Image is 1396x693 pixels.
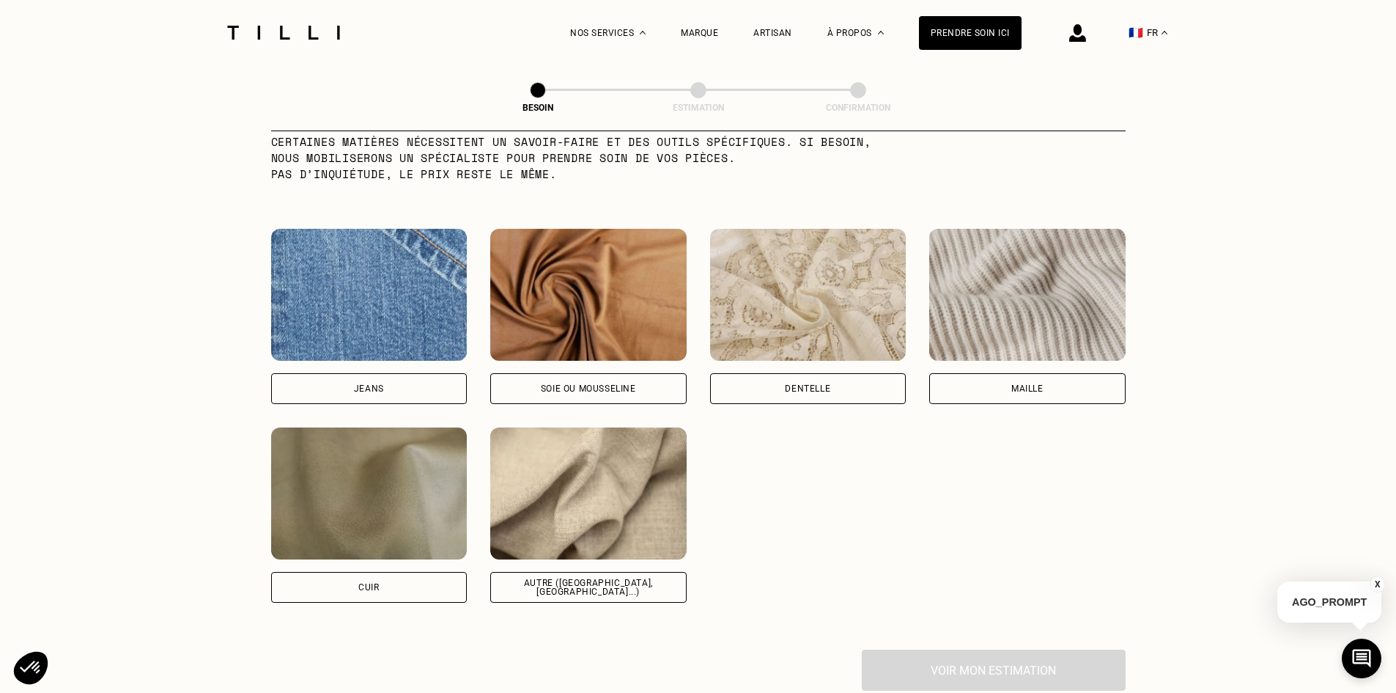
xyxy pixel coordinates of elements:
[490,229,687,361] img: Tilli retouche vos vêtements en Soie ou mousseline
[625,103,772,113] div: Estimation
[681,28,718,38] a: Marque
[929,229,1126,361] img: Tilli retouche vos vêtements en Maille
[222,26,345,40] img: Logo du service de couturière Tilli
[465,103,611,113] div: Besoin
[271,229,468,361] img: Tilli retouche vos vêtements en Jeans
[785,384,830,393] div: Dentelle
[919,16,1022,50] a: Prendre soin ici
[358,583,379,592] div: Cuir
[503,579,674,596] div: Autre ([GEOGRAPHIC_DATA], [GEOGRAPHIC_DATA]...)
[541,384,636,393] div: Soie ou mousseline
[710,229,906,361] img: Tilli retouche vos vêtements en Dentelle
[1011,384,1044,393] div: Maille
[878,31,884,34] img: Menu déroulant à propos
[785,103,931,113] div: Confirmation
[640,31,646,34] img: Menu déroulant
[1370,576,1385,593] button: X
[271,428,468,560] img: Tilli retouche vos vêtements en Cuir
[753,28,792,38] a: Artisan
[271,133,902,182] p: Certaines matières nécessitent un savoir-faire et des outils spécifiques. Si besoin, nous mobilis...
[490,428,687,560] img: Tilli retouche vos vêtements en Autre (coton, jersey...)
[1277,582,1381,623] p: AGO_PROMPT
[354,384,384,393] div: Jeans
[1129,26,1143,40] span: 🇫🇷
[1162,31,1167,34] img: menu déroulant
[1069,24,1086,42] img: icône connexion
